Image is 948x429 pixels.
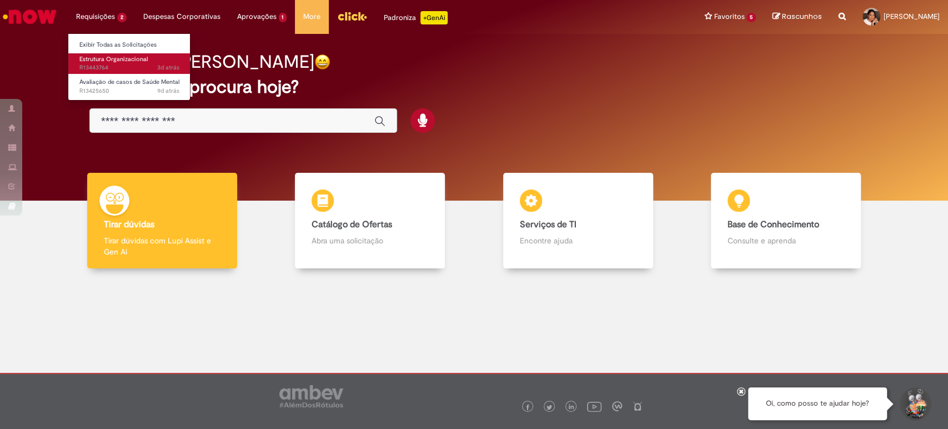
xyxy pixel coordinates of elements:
a: Exibir Todas as Solicitações [68,39,190,51]
b: Base de Conhecimento [728,219,819,230]
ul: Requisições [68,33,190,101]
div: Padroniza [384,11,448,24]
a: Tirar dúvidas Tirar dúvidas com Lupi Assist e Gen Ai [58,173,266,269]
span: Avaliação de casos de Saúde Mental [79,78,179,86]
span: More [303,11,320,22]
button: Iniciar Conversa de Suporte [898,387,931,421]
img: logo_footer_twitter.png [546,405,552,410]
img: logo_footer_naosei.png [633,401,643,411]
img: logo_footer_ambev_rotulo_gray.png [279,385,343,407]
p: Abra uma solicitação [312,235,428,246]
p: +GenAi [420,11,448,24]
a: Aberto R13443764 : Estrutura Organizacional [68,53,190,74]
h2: Boa tarde, [PERSON_NAME] [89,52,314,72]
span: Despesas Corporativas [143,11,220,22]
a: Serviços de TI Encontre ajuda [474,173,682,269]
b: Catálogo de Ofertas [312,219,392,230]
h2: O que você procura hoje? [89,77,859,97]
img: happy-face.png [314,54,330,70]
time: 18/08/2025 16:00:07 [157,87,179,95]
span: Requisições [76,11,115,22]
p: Consulte e aprenda [728,235,844,246]
span: Rascunhos [782,11,822,22]
img: logo_footer_youtube.png [587,399,601,413]
span: 3d atrás [157,63,179,72]
b: Tirar dúvidas [104,219,154,230]
span: 1 [279,13,287,22]
a: Aberto R13425650 : Avaliação de casos de Saúde Mental [68,76,190,97]
img: logo_footer_workplace.png [612,401,622,411]
span: 5 [746,13,756,22]
img: logo_footer_linkedin.png [569,404,574,411]
img: click_logo_yellow_360x200.png [337,8,367,24]
span: [PERSON_NAME] [884,12,940,21]
img: ServiceNow [1,6,58,28]
a: Catálogo de Ofertas Abra uma solicitação [266,173,474,269]
a: Base de Conhecimento Consulte e aprenda [682,173,890,269]
b: Serviços de TI [520,219,576,230]
p: Encontre ajuda [520,235,636,246]
a: Rascunhos [773,12,822,22]
span: Estrutura Organizacional [79,55,148,63]
span: 2 [117,13,127,22]
span: 9d atrás [157,87,179,95]
span: Favoritos [714,11,744,22]
time: 25/08/2025 11:29:04 [157,63,179,72]
p: Tirar dúvidas com Lupi Assist e Gen Ai [104,235,220,257]
span: Aprovações [237,11,277,22]
span: R13425650 [79,87,179,96]
img: logo_footer_facebook.png [525,405,530,410]
div: Oi, como posso te ajudar hoje? [748,387,887,420]
span: R13443764 [79,63,179,72]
